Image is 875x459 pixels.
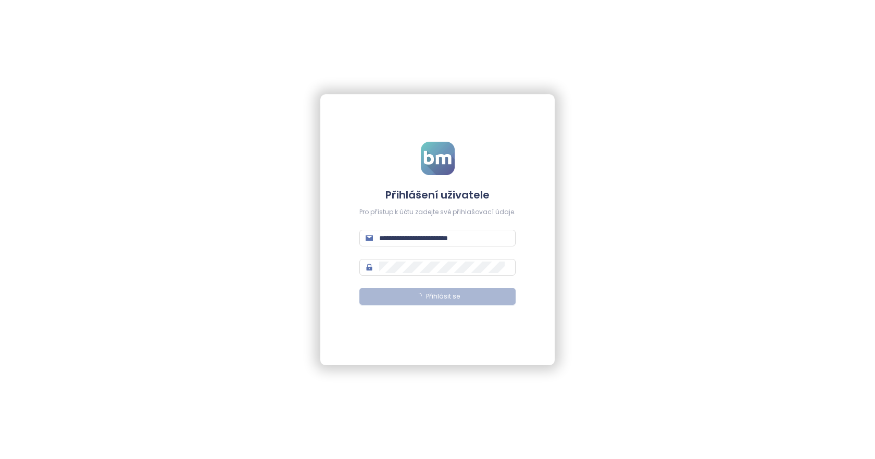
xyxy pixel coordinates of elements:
span: lock [366,264,373,271]
img: logo [421,142,455,175]
div: Pro přístup k účtu zadejte své přihlašovací údaje. [359,207,516,217]
span: mail [366,234,373,242]
button: Přihlásit se [359,288,516,305]
span: Přihlásit se [426,292,460,302]
span: loading [416,293,422,299]
h4: Přihlášení uživatele [359,188,516,202]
